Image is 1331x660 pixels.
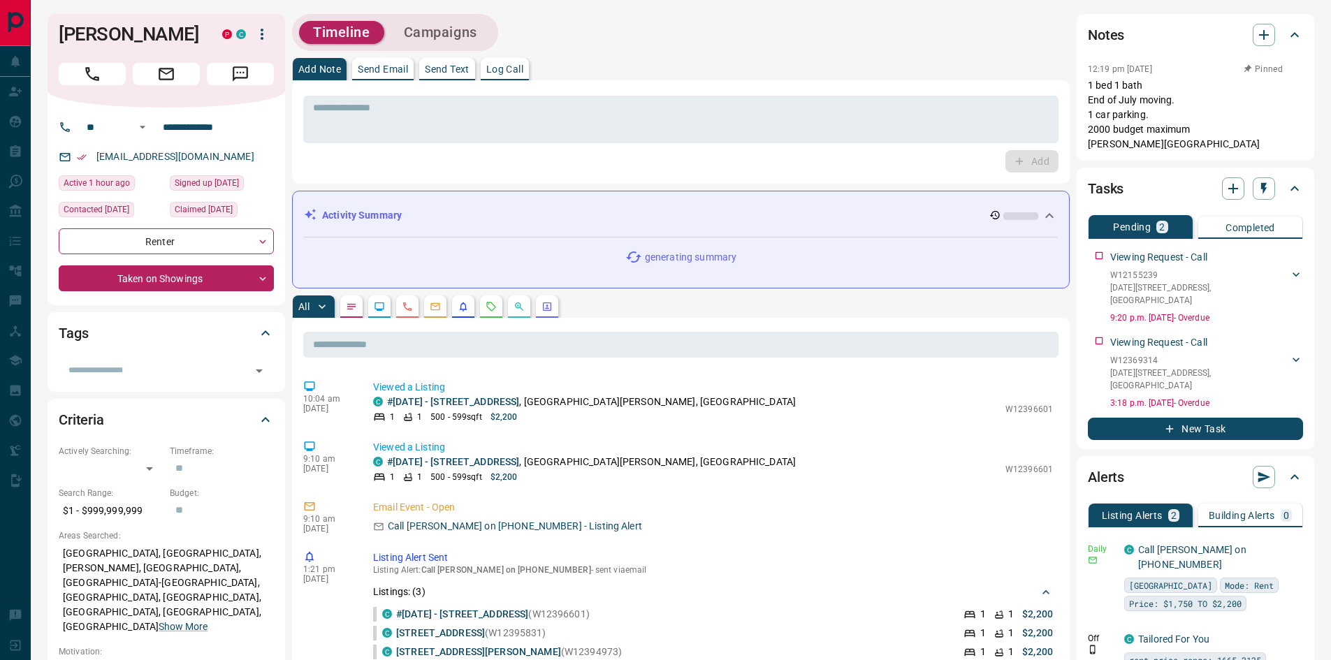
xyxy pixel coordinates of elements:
[236,29,246,39] div: condos.ca
[1138,633,1209,645] a: Tailored For You
[64,176,130,190] span: Active 1 hour ago
[1088,460,1303,494] div: Alerts
[458,301,469,312] svg: Listing Alerts
[396,607,590,622] p: (W12396601)
[77,152,87,162] svg: Email Verified
[1225,223,1275,233] p: Completed
[59,322,88,344] h2: Tags
[299,21,384,44] button: Timeline
[1110,269,1289,281] p: W12155239
[59,265,274,291] div: Taken on Showings
[390,471,395,483] p: 1
[175,203,233,217] span: Claimed [DATE]
[1088,64,1152,74] p: 12:19 pm [DATE]
[417,411,422,423] p: 1
[1138,544,1246,570] a: Call [PERSON_NAME] on [PHONE_NUMBER]
[390,21,491,44] button: Campaigns
[382,609,392,619] div: condos.ca
[59,542,274,638] p: [GEOGRAPHIC_DATA], [GEOGRAPHIC_DATA], [PERSON_NAME], [GEOGRAPHIC_DATA], [GEOGRAPHIC_DATA]-[GEOGRA...
[59,63,126,85] span: Call
[59,228,274,254] div: Renter
[170,202,274,221] div: Fri Aug 29 2025
[1022,607,1053,622] p: $2,200
[1110,250,1207,265] p: Viewing Request - Call
[1088,172,1303,205] div: Tasks
[59,316,274,350] div: Tags
[59,175,163,195] div: Fri Sep 12 2025
[298,302,310,311] p: All
[1088,466,1124,488] h2: Alerts
[373,380,1053,395] p: Viewed a Listing
[1102,511,1163,520] p: Listing Alerts
[159,619,208,634] button: Show More
[1110,335,1207,350] p: Viewing Request - Call
[980,645,986,659] p: 1
[1113,222,1151,232] p: Pending
[303,574,352,584] p: [DATE]
[382,628,392,638] div: condos.ca
[1088,418,1303,440] button: New Task
[396,627,485,638] a: [STREET_ADDRESS]
[298,64,341,74] p: Add Note
[1008,626,1014,640] p: 1
[1225,578,1274,592] span: Mode: Rent
[1022,626,1053,640] p: $2,200
[390,411,395,423] p: 1
[1008,607,1014,622] p: 1
[373,457,383,467] div: condos.ca
[175,176,239,190] span: Signed up [DATE]
[59,445,163,457] p: Actively Searching:
[396,626,546,640] p: (W12395831)
[980,607,986,622] p: 1
[304,203,1058,228] div: Activity Summary
[1110,367,1289,392] p: [DATE][STREET_ADDRESS] , [GEOGRAPHIC_DATA]
[1088,543,1116,555] p: Daily
[1088,177,1123,200] h2: Tasks
[387,395,796,409] p: , [GEOGRAPHIC_DATA][PERSON_NAME], [GEOGRAPHIC_DATA]
[1209,511,1275,520] p: Building Alerts
[96,151,254,162] a: [EMAIL_ADDRESS][DOMAIN_NAME]
[1129,578,1212,592] span: [GEOGRAPHIC_DATA]
[170,175,274,195] div: Mon Apr 01 2024
[396,608,528,619] a: #[DATE] - [STREET_ADDRESS]
[1171,511,1177,520] p: 2
[1159,222,1165,232] p: 2
[387,456,519,467] a: #[DATE] - [STREET_ADDRESS]
[303,394,352,404] p: 10:04 am
[64,203,129,217] span: Contacted [DATE]
[59,487,163,499] p: Search Range:
[396,645,622,659] p: (W12394973)
[373,565,1053,575] p: Listing Alert : - sent via email
[59,403,274,437] div: Criteria
[303,454,352,464] p: 9:10 am
[134,119,151,135] button: Open
[133,63,200,85] span: Email
[222,29,232,39] div: property.ca
[486,301,497,312] svg: Requests
[303,524,352,534] p: [DATE]
[59,499,163,522] p: $1 - $999,999,999
[402,301,413,312] svg: Calls
[170,445,274,457] p: Timeframe:
[1088,645,1098,654] svg: Push Notification Only
[645,250,736,265] p: generating summary
[59,645,274,658] p: Motivation:
[1124,545,1134,555] div: condos.ca
[396,646,561,657] a: [STREET_ADDRESS][PERSON_NAME]
[303,404,352,413] p: [DATE]
[374,301,385,312] svg: Lead Browsing Activity
[388,519,642,534] p: Call [PERSON_NAME] on [PHONE_NUMBER] - Listing Alert
[1110,397,1303,409] p: 3:18 p.m. [DATE] - Overdue
[1283,511,1289,520] p: 0
[373,397,383,406] div: condos.ca
[373,585,426,599] p: Listings: ( 3 )
[1088,24,1124,46] h2: Notes
[541,301,553,312] svg: Agent Actions
[1124,634,1134,644] div: condos.ca
[170,487,274,499] p: Budget:
[490,471,518,483] p: $2,200
[430,471,481,483] p: 500 - 599 sqft
[387,455,796,469] p: , [GEOGRAPHIC_DATA][PERSON_NAME], [GEOGRAPHIC_DATA]
[59,529,274,542] p: Areas Searched:
[421,565,591,575] span: Call [PERSON_NAME] on [PHONE_NUMBER]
